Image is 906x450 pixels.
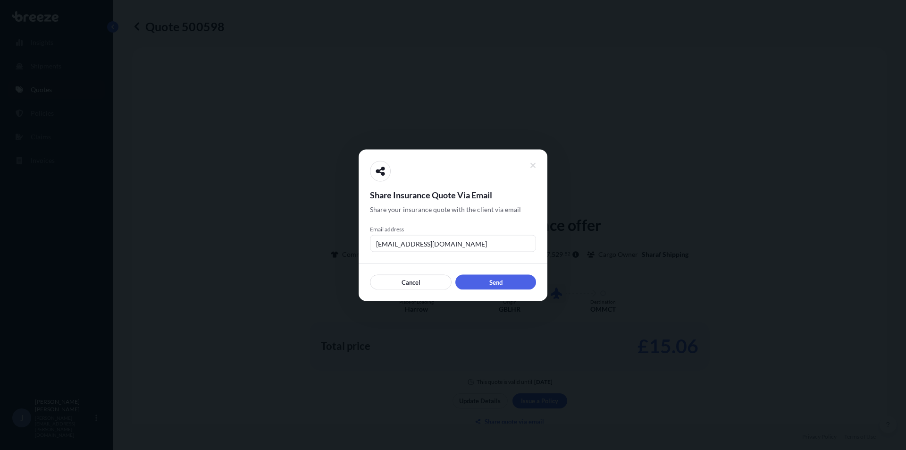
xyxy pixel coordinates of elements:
[489,277,503,287] p: Send
[370,235,536,252] input: example@gmail.com
[370,274,452,289] button: Cancel
[455,274,536,289] button: Send
[370,204,521,214] span: Share your insurance quote with the client via email
[370,225,536,233] span: Email address
[402,277,420,287] p: Cancel
[370,189,536,200] span: Share Insurance Quote Via Email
